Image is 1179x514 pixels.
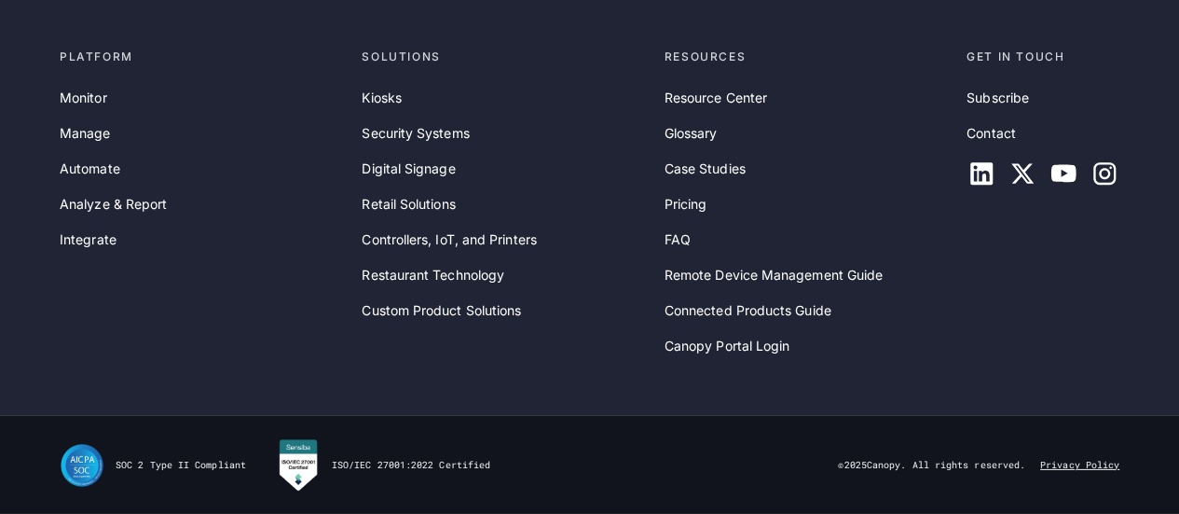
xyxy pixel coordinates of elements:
div: Solutions [362,49,649,65]
a: Retail Solutions [362,194,455,215]
a: Security Systems [362,123,469,144]
span: 2025 [843,459,866,471]
a: Resource Center [665,88,767,108]
a: Controllers, IoT, and Printers [362,229,536,250]
a: Privacy Policy [1040,459,1119,472]
a: Canopy Portal Login [665,336,790,356]
a: FAQ [665,229,691,250]
a: Analyze & Report [60,194,167,215]
div: © Canopy. All rights reserved. [838,459,1025,472]
a: Subscribe [967,88,1029,108]
a: Restaurant Technology [362,265,504,285]
div: Get in touch [967,49,1119,65]
img: Canopy RMM is Sensiba Certified for ISO/IEC [276,438,321,493]
a: Contact [967,123,1016,144]
a: Kiosks [362,88,401,108]
div: SOC 2 Type II Compliant [116,459,246,472]
a: Automate [60,159,120,179]
a: Case Studies [665,159,746,179]
a: Pricing [665,194,707,215]
a: Digital Signage [362,159,455,179]
a: Glossary [665,123,718,144]
a: Manage [60,123,110,144]
a: Monitor [60,88,107,108]
div: Resources [665,49,952,65]
a: Remote Device Management Guide [665,265,883,285]
div: Platform [60,49,347,65]
a: Custom Product Solutions [362,300,521,321]
a: Connected Products Guide [665,300,831,321]
a: Integrate [60,229,117,250]
div: ISO/IEC 27001:2022 Certified [332,459,490,472]
img: SOC II Type II Compliance Certification for Canopy Remote Device Management [60,443,104,488]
